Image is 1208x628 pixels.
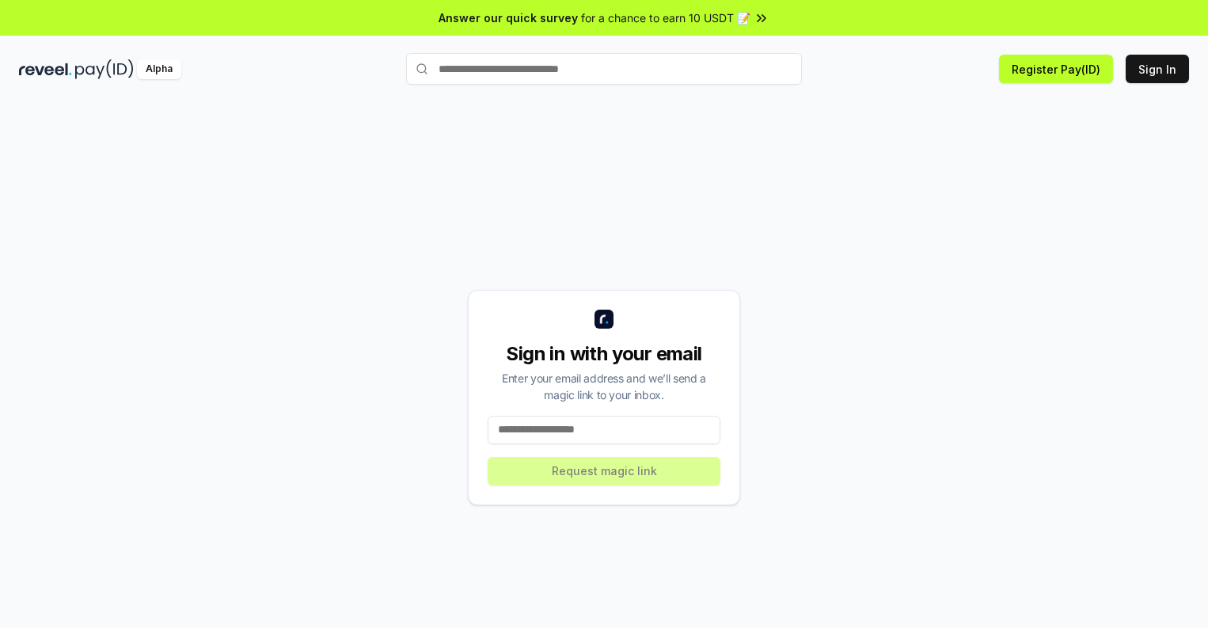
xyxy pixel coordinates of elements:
img: logo_small [595,310,613,329]
span: for a chance to earn 10 USDT 📝 [581,10,750,26]
img: reveel_dark [19,59,72,79]
div: Sign in with your email [488,341,720,367]
button: Sign In [1126,55,1189,83]
div: Alpha [137,59,181,79]
img: pay_id [75,59,134,79]
div: Enter your email address and we’ll send a magic link to your inbox. [488,370,720,403]
span: Answer our quick survey [439,10,578,26]
button: Register Pay(ID) [999,55,1113,83]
